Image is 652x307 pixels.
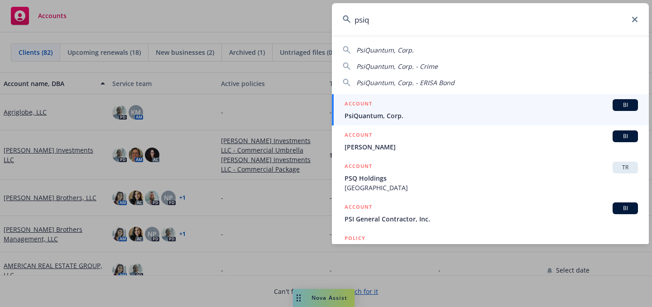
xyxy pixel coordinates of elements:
span: [PERSON_NAME] [345,142,638,152]
a: ACCOUNTBIPsiQuantum, Corp. [332,94,649,125]
h5: ACCOUNT [345,130,372,141]
span: BI [616,132,634,140]
h5: ACCOUNT [345,202,372,213]
span: [GEOGRAPHIC_DATA] [345,183,638,192]
span: TR [616,163,634,172]
h5: ACCOUNT [345,99,372,110]
a: ACCOUNTTRPSQ Holdings[GEOGRAPHIC_DATA] [332,157,649,197]
span: PsiQuantum, Corp. - Crime [345,244,638,253]
span: PsiQuantum, Corp. [356,46,414,54]
input: Search... [332,3,649,36]
a: ACCOUNTBIPSI General Contractor, Inc. [332,197,649,229]
h5: ACCOUNT [345,162,372,173]
span: PSQ Holdings [345,173,638,183]
span: BI [616,101,634,109]
h5: POLICY [345,234,365,243]
a: POLICYPsiQuantum, Corp. - Crime [332,229,649,268]
span: PsiQuantum, Corp. [345,111,638,120]
span: BI [616,204,634,212]
a: ACCOUNTBI[PERSON_NAME] [332,125,649,157]
span: PSI General Contractor, Inc. [345,214,638,224]
span: PsiQuantum, Corp. - Crime [356,62,438,71]
span: PsiQuantum, Corp. - ERISA Bond [356,78,455,87]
